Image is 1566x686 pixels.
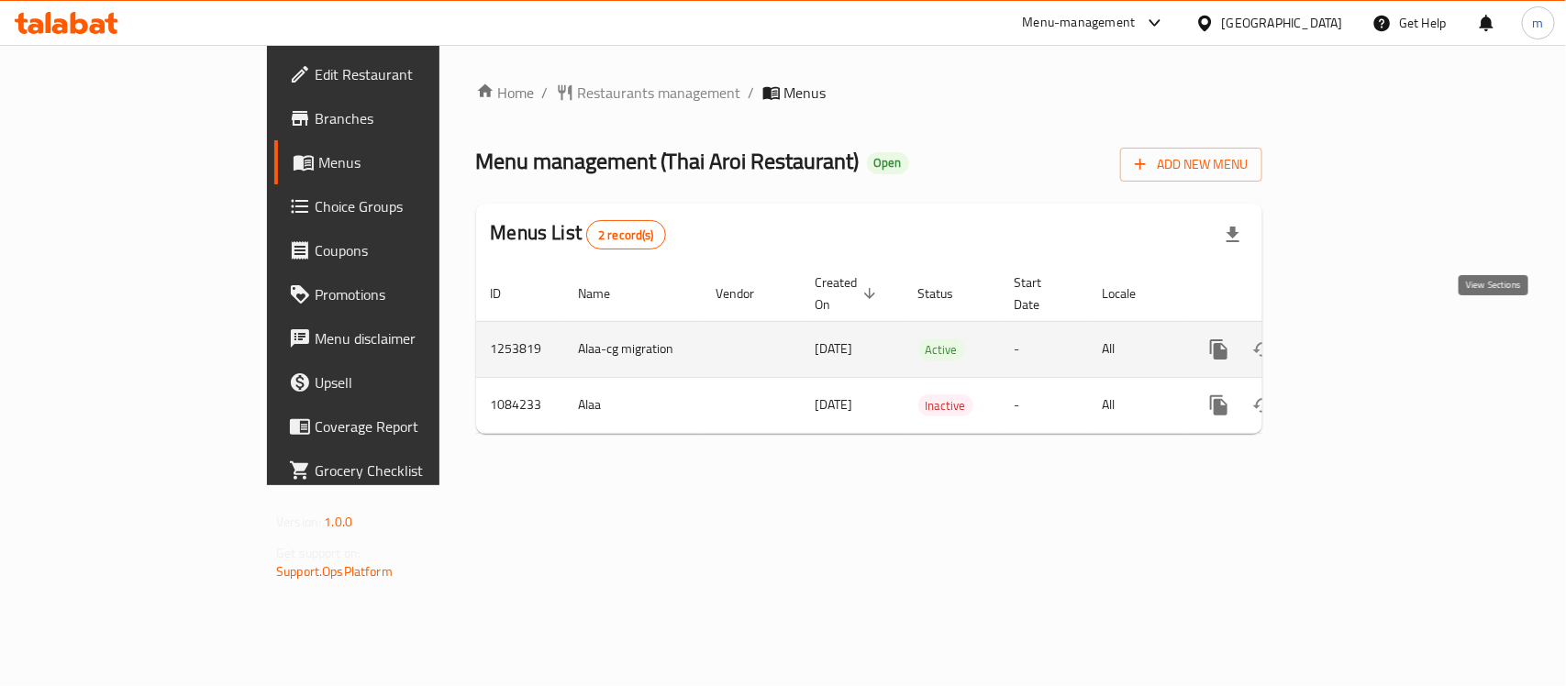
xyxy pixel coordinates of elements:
button: Change Status [1241,383,1285,427]
a: Promotions [274,272,528,316]
div: Total records count [586,220,666,249]
span: Version: [276,510,321,534]
span: ID [491,282,526,304]
span: Add New Menu [1135,153,1248,176]
h2: Menus List [491,219,666,249]
td: - [1000,321,1088,377]
span: Menu management ( Thai Aroi Restaurant ) [476,140,860,182]
a: Upsell [274,360,528,404]
span: Menu disclaimer [315,327,514,349]
div: Open [867,152,909,174]
li: / [542,82,549,104]
span: Locale [1103,282,1161,304]
span: Open [867,155,909,171]
span: Created On [816,271,882,315]
div: [GEOGRAPHIC_DATA] [1222,13,1343,33]
td: All [1088,377,1183,433]
span: m [1533,13,1544,33]
a: Restaurants management [556,82,741,104]
span: Get support on: [276,541,361,565]
span: Menus [784,82,827,104]
span: Active [918,339,965,360]
span: [DATE] [816,337,853,360]
a: Grocery Checklist [274,448,528,492]
button: more [1197,327,1241,371]
a: Branches [274,96,528,140]
a: Coverage Report [274,404,528,448]
span: Coverage Report [315,415,514,437]
span: Status [918,282,978,304]
a: Menus [274,140,528,184]
div: Inactive [918,394,973,416]
div: Menu-management [1023,12,1136,34]
li: / [749,82,755,104]
td: Alaa-cg migration [564,321,702,377]
span: Upsell [315,371,514,393]
td: - [1000,377,1088,433]
td: Alaa [564,377,702,433]
nav: breadcrumb [476,82,1262,104]
button: Add New Menu [1120,148,1262,182]
a: Menu disclaimer [274,316,528,360]
span: Coupons [315,239,514,261]
span: Branches [315,107,514,129]
span: Edit Restaurant [315,63,514,85]
a: Coupons [274,228,528,272]
span: Inactive [918,395,973,416]
span: Name [579,282,635,304]
a: Edit Restaurant [274,52,528,96]
button: more [1197,383,1241,427]
td: All [1088,321,1183,377]
a: Choice Groups [274,184,528,228]
span: 2 record(s) [587,227,665,244]
span: Promotions [315,283,514,305]
span: Grocery Checklist [315,459,514,481]
span: [DATE] [816,393,853,416]
span: Choice Groups [315,195,514,217]
table: enhanced table [476,266,1388,434]
span: Restaurants management [578,82,741,104]
div: Export file [1211,213,1255,257]
span: Start Date [1015,271,1066,315]
a: Support.OpsPlatform [276,559,393,583]
span: 1.0.0 [324,510,352,534]
th: Actions [1183,266,1388,322]
span: Vendor [716,282,779,304]
span: Menus [318,151,514,173]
